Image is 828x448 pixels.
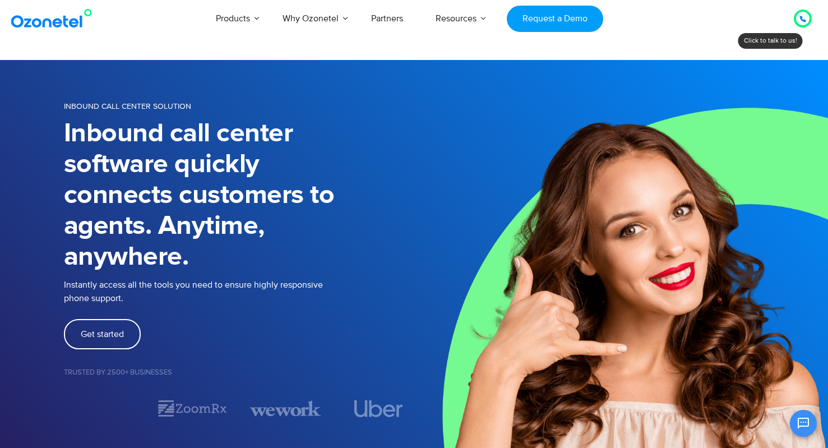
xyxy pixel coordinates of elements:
[157,399,228,418] img: zoomrx
[64,278,414,305] p: Instantly access all the tools you need to ensure highly responsive phone support.
[64,402,135,415] div: 1 / 7
[64,101,191,111] span: INBOUND CALL CENTER SOLUTION
[250,399,321,418] div: 3 / 7
[157,399,228,418] div: 2 / 7
[64,118,414,273] h1: Inbound call center software quickly connects customers to agents. Anytime, anywhere.
[64,399,414,418] div: Image Carousel
[507,6,603,32] a: Request a Demo
[343,400,414,417] div: 4 / 7
[790,410,817,437] button: Open chat
[354,400,403,417] img: uber
[64,369,414,376] h5: Trusted by 2500+ Businesses
[81,330,124,339] span: Get started
[250,399,321,418] img: wework
[64,319,141,349] a: Get started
